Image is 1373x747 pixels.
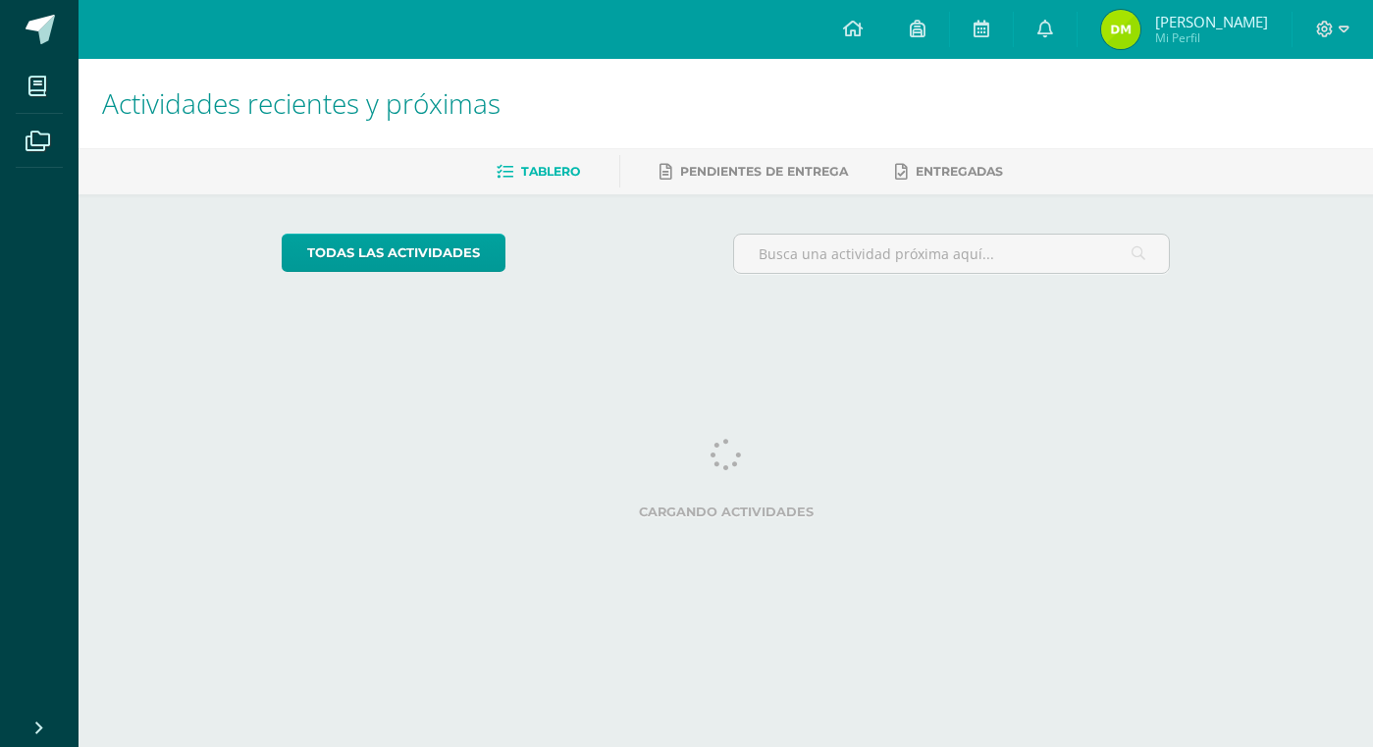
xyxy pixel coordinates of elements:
img: 9b14a1766874be288868b385d4ed2eb7.png [1101,10,1140,49]
span: Pendientes de entrega [680,164,848,179]
a: Tablero [497,156,580,187]
a: Pendientes de entrega [660,156,848,187]
a: Entregadas [895,156,1003,187]
span: [PERSON_NAME] [1155,12,1268,31]
a: todas las Actividades [282,234,505,272]
span: Tablero [521,164,580,179]
label: Cargando actividades [282,505,1170,519]
input: Busca una actividad próxima aquí... [734,235,1169,273]
span: Actividades recientes y próximas [102,84,501,122]
span: Mi Perfil [1155,29,1268,46]
span: Entregadas [916,164,1003,179]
